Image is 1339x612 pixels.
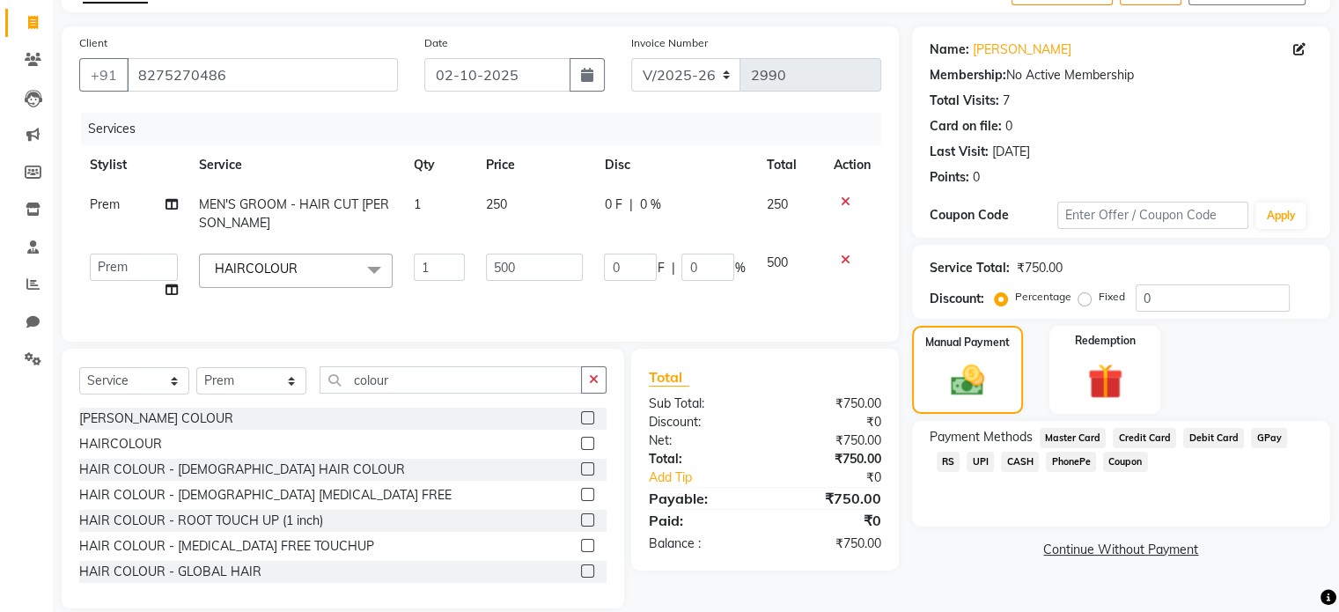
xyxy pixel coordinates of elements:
[930,66,1313,85] div: No Active Membership
[992,143,1030,161] div: [DATE]
[1099,289,1125,305] label: Fixed
[765,394,894,413] div: ₹750.00
[636,413,765,431] div: Discount:
[639,195,660,214] span: 0 %
[1103,452,1148,472] span: Coupon
[475,145,593,185] th: Price
[786,468,894,487] div: ₹0
[755,145,822,185] th: Total
[486,196,507,212] span: 250
[79,435,162,453] div: HAIRCOLOUR
[636,450,765,468] div: Total:
[79,512,323,530] div: HAIR COLOUR - ROOT TOUCH UP (1 inch)
[403,145,475,185] th: Qty
[973,41,1071,59] a: [PERSON_NAME]
[657,259,664,277] span: F
[1015,289,1071,305] label: Percentage
[823,145,881,185] th: Action
[414,196,421,212] span: 1
[925,335,1010,350] label: Manual Payment
[636,488,765,509] div: Payable:
[930,92,999,110] div: Total Visits:
[967,452,994,472] span: UPI
[766,254,787,270] span: 500
[604,195,622,214] span: 0 F
[1017,259,1063,277] div: ₹750.00
[916,541,1327,559] a: Continue Without Payment
[127,58,398,92] input: Search by Name/Mobile/Email/Code
[631,35,708,51] label: Invoice Number
[1040,428,1107,448] span: Master Card
[765,510,894,531] div: ₹0
[1077,359,1134,403] img: _gift.svg
[298,261,305,277] a: x
[1003,92,1010,110] div: 7
[1046,452,1096,472] span: PhonePe
[930,168,969,187] div: Points:
[1251,428,1287,448] span: GPay
[79,145,188,185] th: Stylist
[1005,117,1012,136] div: 0
[79,461,405,479] div: HAIR COLOUR - [DEMOGRAPHIC_DATA] HAIR COLOUR
[1183,428,1244,448] span: Debit Card
[79,409,233,428] div: [PERSON_NAME] COLOUR
[930,143,989,161] div: Last Visit:
[79,35,107,51] label: Client
[930,117,1002,136] div: Card on file:
[765,488,894,509] div: ₹750.00
[199,196,389,231] span: MEN'S GROOM - HAIR CUT [PERSON_NAME]
[79,537,374,556] div: HAIR COLOUR - [MEDICAL_DATA] FREE TOUCHUP
[1113,428,1176,448] span: Credit Card
[940,361,995,400] img: _cash.svg
[188,145,403,185] th: Service
[81,113,894,145] div: Services
[734,259,745,277] span: %
[424,35,448,51] label: Date
[671,259,674,277] span: |
[593,145,755,185] th: Disc
[1255,203,1306,229] button: Apply
[1075,333,1136,349] label: Redemption
[765,413,894,431] div: ₹0
[79,486,452,505] div: HAIR COLOUR - [DEMOGRAPHIC_DATA] [MEDICAL_DATA] FREE
[930,66,1006,85] div: Membership:
[766,196,787,212] span: 250
[636,431,765,450] div: Net:
[930,290,984,308] div: Discount:
[636,394,765,413] div: Sub Total:
[930,428,1033,446] span: Payment Methods
[79,563,261,581] div: HAIR COLOUR - GLOBAL HAIR
[636,535,765,553] div: Balance :
[930,41,969,59] div: Name:
[930,206,1057,225] div: Coupon Code
[1057,202,1249,229] input: Enter Offer / Coupon Code
[765,535,894,553] div: ₹750.00
[320,366,582,394] input: Search or Scan
[1001,452,1039,472] span: CASH
[629,195,632,214] span: |
[765,450,894,468] div: ₹750.00
[636,468,786,487] a: Add Tip
[937,452,960,472] span: RS
[636,510,765,531] div: Paid:
[973,168,980,187] div: 0
[765,431,894,450] div: ₹750.00
[649,368,689,387] span: Total
[930,259,1010,277] div: Service Total:
[90,196,120,212] span: Prem
[79,58,129,92] button: +91
[215,261,298,277] span: HAIRCOLOUR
